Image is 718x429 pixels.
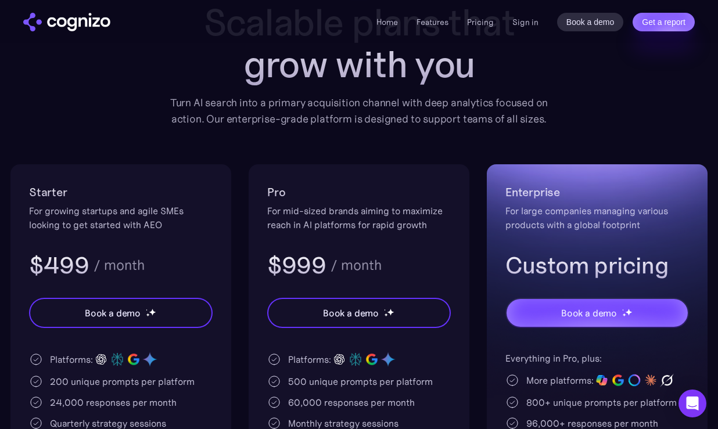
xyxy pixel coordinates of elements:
h2: Starter [29,183,213,201]
h1: Scalable plans that grow with you [161,2,557,85]
a: Book a demo [557,13,624,31]
a: Get a report [633,13,695,31]
a: Book a demostarstarstar [267,298,451,328]
div: Platforms: [50,352,93,366]
a: Pricing [467,17,494,27]
div: 24,000 responses per month [50,395,177,409]
div: Book a demo [561,306,617,320]
h2: Pro [267,183,451,201]
div: 60,000 responses per month [288,395,415,409]
h2: Enterprise [505,183,689,201]
img: star [387,308,394,316]
div: Book a demo [323,306,379,320]
img: cognizo logo [23,13,110,31]
a: Home [376,17,398,27]
div: For mid-sized brands aiming to maximize reach in AI platforms for rapid growth [267,204,451,232]
img: star [384,309,386,311]
a: Book a demostarstarstar [29,298,213,328]
div: 500 unique prompts per platform [288,374,433,388]
div: Everything in Pro, plus: [505,351,689,365]
h3: $499 [29,250,89,280]
img: star [625,308,633,316]
img: star [146,313,150,317]
div: 800+ unique prompts per platform [526,395,677,409]
a: Features [417,17,448,27]
div: Book a demo [85,306,141,320]
img: star [146,309,148,311]
div: / month [94,258,145,272]
h3: Custom pricing [505,250,689,280]
div: Turn AI search into a primary acquisition channel with deep analytics focused on action. Our ente... [161,95,557,127]
img: star [622,309,624,311]
img: star [149,308,156,316]
div: Open Intercom Messenger [678,390,706,417]
img: star [622,313,626,317]
div: 200 unique prompts per platform [50,374,195,388]
div: More platforms: [526,373,594,387]
h3: $999 [267,250,326,280]
a: Book a demostarstarstar [505,298,689,328]
div: For large companies managing various products with a global footprint [505,204,689,232]
a: Sign in [512,15,538,29]
div: Platforms: [288,352,331,366]
div: / month [331,258,382,272]
a: home [23,13,110,31]
div: For growing startups and agile SMEs looking to get started with AEO [29,204,213,232]
img: star [384,313,388,317]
